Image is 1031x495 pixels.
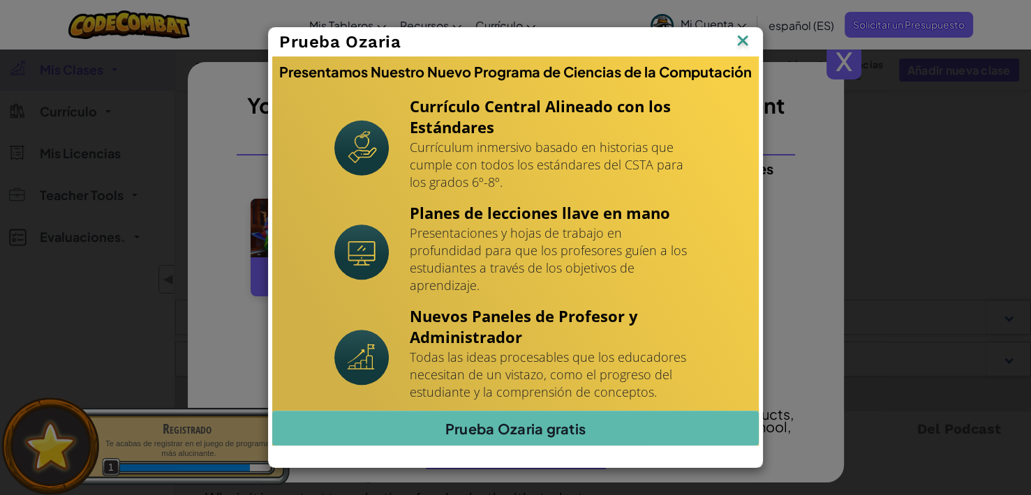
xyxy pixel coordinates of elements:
[279,63,752,80] h3: Presentamos Nuestro Nuevo Programa de Ciencias de la Computación
[410,349,697,401] p: Todas las ideas procesables que los educadores necesitan de un vistazo, como el progreso del estu...
[334,330,389,386] img: Icon_NewTeacherDashboard.svg
[410,224,697,294] p: Presentaciones y hojas de trabajo en profundidad para que los profesores guíen a los estudiantes ...
[410,139,697,191] p: Currículum inmersivo basado en historias que cumple con todos los estándares del CSTA para los gr...
[410,305,697,347] h4: Nuevos Paneles de Profesor y Administrador
[734,31,752,52] img: IconClose.svg
[334,120,389,176] img: Icon_StandardsAlignment.svg
[410,96,697,137] h4: Currículo Central Alineado con los Estándares
[272,411,759,445] a: Prueba Ozaria gratis
[410,202,697,223] h4: Planes de lecciones llave en mano
[334,224,389,280] img: Icon_Turnkey.svg
[279,32,401,52] span: Prueba Ozaria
